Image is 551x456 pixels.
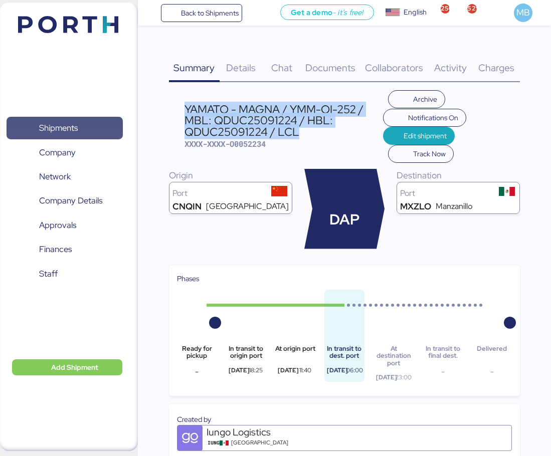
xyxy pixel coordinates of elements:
[436,202,472,210] div: Manzanillo
[177,366,217,378] div: -
[393,373,414,382] div: 23:00
[478,61,514,74] span: Charges
[400,189,497,197] div: Port
[7,117,123,140] a: Shipments
[423,345,463,360] div: In transit to final dest.
[383,127,455,145] button: Edit shipment
[275,345,315,360] div: At origin port
[39,193,102,208] span: Company Details
[374,373,400,382] div: [DATE]
[39,145,76,160] span: Company
[383,109,466,127] button: Notifications On
[365,61,423,74] span: Collaborators
[388,145,454,163] button: Track Now
[39,242,72,257] span: Finances
[161,4,243,22] a: Back to Shipments
[226,366,252,375] div: [DATE]
[472,366,512,378] div: -
[231,438,288,446] span: [GEOGRAPHIC_DATA]
[400,202,431,210] div: MXZLO
[177,345,217,360] div: Ready for pickup
[7,238,123,261] a: Finances
[472,345,512,360] div: Delivered
[39,169,71,184] span: Network
[172,202,202,210] div: CNQIN
[404,130,447,142] span: Edit shipment
[39,267,58,281] span: Staff
[181,7,239,19] span: Back to Shipments
[404,7,427,18] div: English
[177,414,512,425] div: Created by
[413,93,437,105] span: Archive
[413,148,446,160] span: Track Now
[7,165,123,188] a: Network
[324,345,364,360] div: In transit to dest. port
[344,366,364,375] div: 06:00
[226,345,266,360] div: In transit to origin port
[374,345,414,367] div: At destination port
[172,189,269,197] div: Port
[7,214,123,237] a: Approvals
[185,104,383,137] div: YAMATO - MAGNA / YMM-OI-252 / MBL: QDUC25091224 / HBL: QDUC25091224 / LCL
[423,366,463,378] div: -
[397,169,520,182] div: Destination
[295,366,315,375] div: 11:40
[329,209,359,231] span: DAP
[51,361,98,373] span: Add Shipment
[39,218,76,233] span: Approvals
[177,273,512,284] div: Phases
[7,263,123,286] a: Staff
[275,366,301,375] div: [DATE]
[226,61,256,74] span: Details
[388,90,445,108] button: Archive
[246,366,266,375] div: 18:25
[305,61,355,74] span: Documents
[169,169,292,182] div: Origin
[516,6,530,19] span: MB
[39,121,78,135] span: Shipments
[206,202,289,210] div: [GEOGRAPHIC_DATA]
[271,61,292,74] span: Chat
[207,425,327,439] div: Iungo Logistics
[12,359,122,375] button: Add Shipment
[185,139,266,149] span: XXXX-XXXX-O0052234
[7,141,123,164] a: Company
[173,61,215,74] span: Summary
[144,5,161,22] button: Menu
[324,366,350,375] div: [DATE]
[434,61,467,74] span: Activity
[408,112,458,124] span: Notifications On
[7,189,123,212] a: Company Details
